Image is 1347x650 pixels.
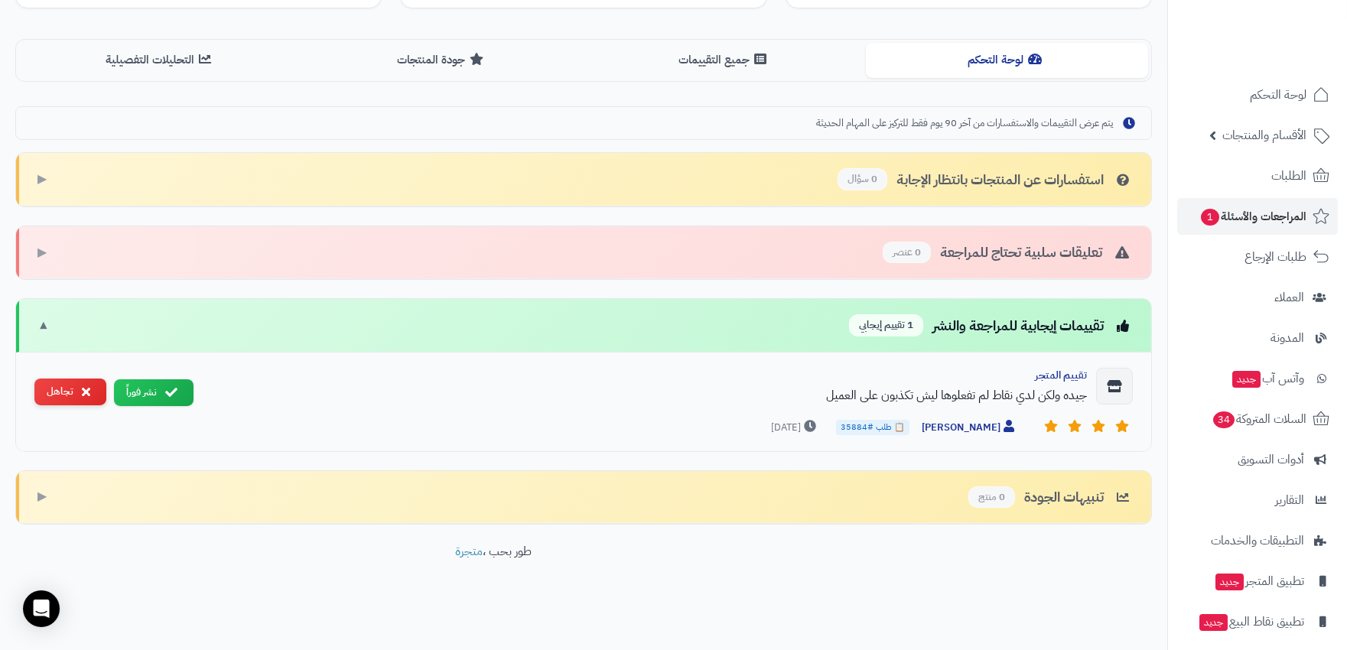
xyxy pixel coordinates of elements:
span: ▼ [37,317,50,334]
span: التقارير [1275,489,1304,511]
span: 0 عنصر [883,242,931,264]
span: التطبيقات والخدمات [1211,530,1304,551]
a: التقارير [1177,482,1338,518]
div: تعليقات سلبية تحتاج للمراجعة [883,242,1133,264]
div: تقييمات إيجابية للمراجعة والنشر [849,314,1133,336]
span: وآتس آب [1231,368,1304,389]
span: تطبيق المتجر [1214,570,1304,592]
a: السلات المتروكة34 [1177,401,1338,437]
a: طلبات الإرجاع [1177,239,1338,275]
button: جميع التقييمات [584,43,866,77]
span: تطبيق نقاط البيع [1198,611,1304,632]
span: ▶ [37,171,47,188]
a: وآتس آبجديد [1177,360,1338,397]
div: جيده ولكن لدي نقاط لم تفعلوها ليش تكذبون على العميل [206,386,1087,405]
span: الأقسام والمنتجات [1222,125,1306,146]
a: لوحة التحكم [1177,76,1338,113]
button: تجاهل [34,379,106,405]
button: جودة المنتجات [301,43,584,77]
span: 📋 طلب #35884 [836,420,909,435]
span: لوحة التحكم [1250,84,1306,106]
span: جديد [1199,614,1228,631]
a: المراجعات والأسئلة1 [1177,198,1338,235]
a: أدوات التسويق [1177,441,1338,478]
a: تطبيق نقاط البيعجديد [1177,603,1338,640]
a: العملاء [1177,279,1338,316]
span: السلات المتروكة [1212,408,1306,430]
span: العملاء [1274,287,1304,308]
span: [PERSON_NAME] [922,420,1018,436]
a: التطبيقات والخدمات [1177,522,1338,559]
span: جديد [1215,574,1244,590]
span: الطلبات [1271,165,1306,187]
span: جديد [1232,371,1261,388]
button: التحليلات التفصيلية [19,43,301,77]
span: 0 منتج [968,486,1015,509]
span: 1 [1201,209,1219,226]
span: ▶ [37,488,47,505]
div: تنبيهات الجودة [968,486,1133,509]
a: الطلبات [1177,158,1338,194]
div: استفسارات عن المنتجات بانتظار الإجابة [838,168,1133,190]
button: لوحة التحكم [866,43,1148,77]
span: المراجعات والأسئلة [1199,206,1306,227]
span: [DATE] [771,420,820,435]
div: تقييم المتجر [206,368,1087,383]
span: أدوات التسويق [1238,449,1304,470]
a: المدونة [1177,320,1338,356]
span: ▶ [37,244,47,262]
div: Open Intercom Messenger [23,590,60,627]
button: نشر فوراً [114,379,194,406]
span: المدونة [1271,327,1304,349]
span: يتم عرض التقييمات والاستفسارات من آخر 90 يوم فقط للتركيز على المهام الحديثة [816,116,1113,131]
span: 0 سؤال [838,168,887,190]
a: تطبيق المتجرجديد [1177,563,1338,600]
span: طلبات الإرجاع [1245,246,1306,268]
span: 34 [1213,411,1235,428]
span: 1 تقييم إيجابي [849,314,923,336]
a: متجرة [456,542,483,561]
